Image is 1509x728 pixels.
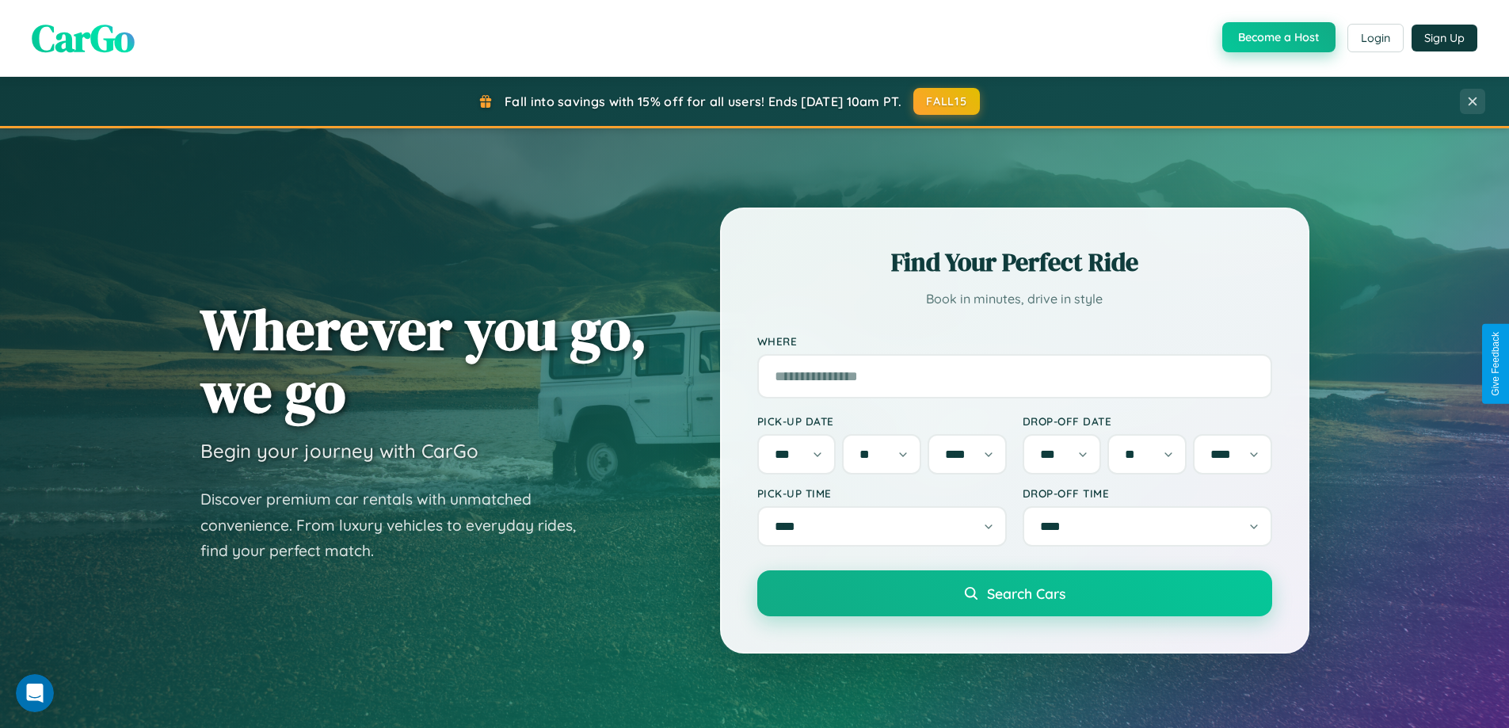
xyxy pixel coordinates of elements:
p: Discover premium car rentals with unmatched convenience. From luxury vehicles to everyday rides, ... [200,486,596,564]
h2: Find Your Perfect Ride [757,245,1272,280]
div: Give Feedback [1490,332,1501,396]
label: Where [757,334,1272,348]
label: Drop-off Time [1023,486,1272,500]
button: Login [1347,24,1404,52]
p: Book in minutes, drive in style [757,288,1272,311]
button: Sign Up [1412,25,1477,51]
label: Pick-up Date [757,414,1007,428]
h1: Wherever you go, we go [200,298,647,423]
label: Drop-off Date [1023,414,1272,428]
span: Fall into savings with 15% off for all users! Ends [DATE] 10am PT. [505,93,901,109]
span: CarGo [32,12,135,64]
button: Become a Host [1222,22,1336,52]
button: Search Cars [757,570,1272,616]
button: FALL15 [913,88,980,115]
h3: Begin your journey with CarGo [200,439,478,463]
label: Pick-up Time [757,486,1007,500]
span: Search Cars [987,585,1065,602]
iframe: Intercom live chat [16,674,54,712]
